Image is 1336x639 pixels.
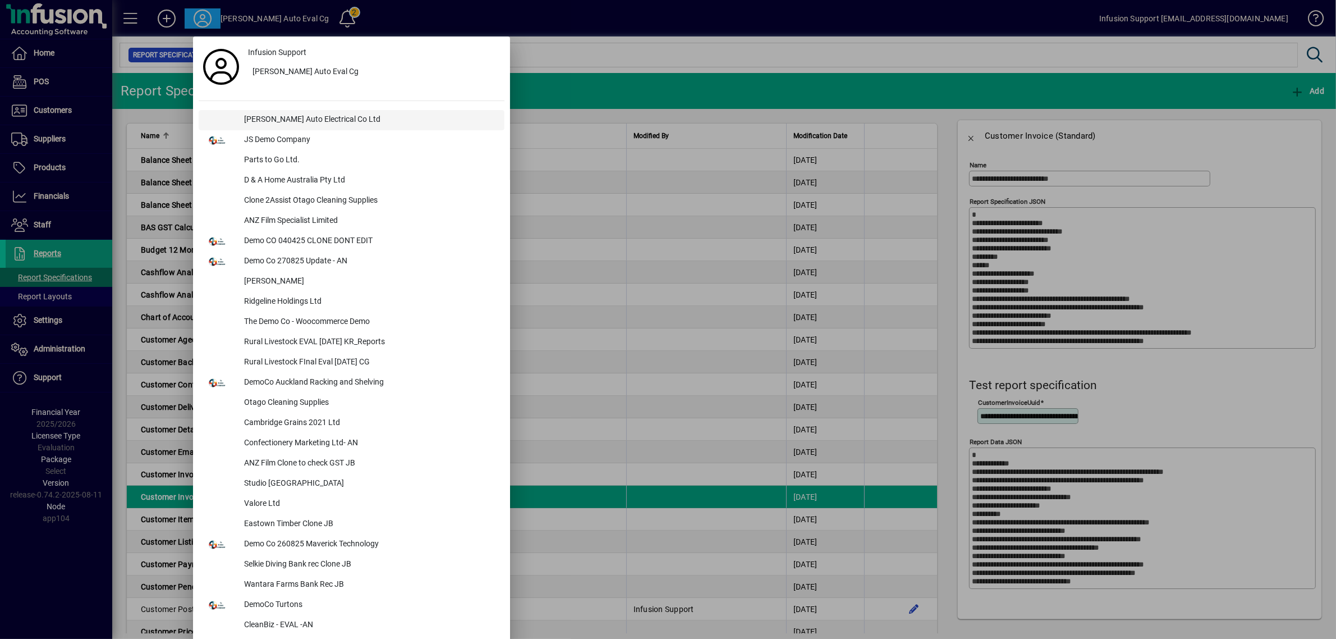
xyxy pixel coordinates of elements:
[199,57,244,77] a: Profile
[199,191,504,211] button: Clone 2Assist Otago Cleaning Supplies
[199,171,504,191] button: D & A Home Australia Pty Ltd
[199,292,504,312] button: Ridgeline Holdings Ltd
[199,454,504,474] button: ANZ Film Clone to check GST JB
[235,433,504,454] div: Confectionery Marketing Ltd- AN
[199,252,504,272] button: Demo Co 270825 Update - AN
[199,353,504,373] button: Rural Livestock FInal Eval [DATE] CG
[199,332,504,353] button: Rural Livestock EVAL [DATE] KR_Reports
[235,575,504,595] div: Wantara Farms Bank Rec JB
[235,595,504,615] div: DemoCo Turtons
[235,535,504,555] div: Demo Co 260825 Maverick Technology
[199,474,504,494] button: Studio [GEOGRAPHIC_DATA]
[235,494,504,514] div: Valore Ltd
[244,42,504,62] a: Infusion Support
[235,231,504,252] div: Demo CO 040425 CLONE DONT EDIT
[199,413,504,433] button: Cambridge Grains 2021 Ltd
[248,47,306,58] span: Infusion Support
[235,353,504,373] div: Rural Livestock FInal Eval [DATE] CG
[199,575,504,595] button: Wantara Farms Bank Rec JB
[235,514,504,535] div: Eastown Timber Clone JB
[235,130,504,150] div: JS Demo Company
[235,555,504,575] div: Selkie Diving Bank rec Clone JB
[199,393,504,413] button: Otago Cleaning Supplies
[235,110,504,130] div: [PERSON_NAME] Auto Electrical Co Ltd
[235,454,504,474] div: ANZ Film Clone to check GST JB
[235,252,504,272] div: Demo Co 270825 Update - AN
[199,110,504,130] button: [PERSON_NAME] Auto Electrical Co Ltd
[235,413,504,433] div: Cambridge Grains 2021 Ltd
[235,150,504,171] div: Parts to Go Ltd.
[199,494,504,514] button: Valore Ltd
[199,555,504,575] button: Selkie Diving Bank rec Clone JB
[199,373,504,393] button: DemoCo Auckland Racking and Shelving
[235,474,504,494] div: Studio [GEOGRAPHIC_DATA]
[235,312,504,332] div: The Demo Co - Woocommerce Demo
[235,191,504,211] div: Clone 2Assist Otago Cleaning Supplies
[235,272,504,292] div: [PERSON_NAME]
[199,312,504,332] button: The Demo Co - Woocommerce Demo
[235,373,504,393] div: DemoCo Auckland Racking and Shelving
[199,231,504,252] button: Demo CO 040425 CLONE DONT EDIT
[235,332,504,353] div: Rural Livestock EVAL [DATE] KR_Reports
[244,62,504,83] button: [PERSON_NAME] Auto Eval Cg
[199,150,504,171] button: Parts to Go Ltd.
[235,615,504,636] div: CleanBiz - EVAL -AN
[199,514,504,535] button: Eastown Timber Clone JB
[235,292,504,312] div: Ridgeline Holdings Ltd
[199,535,504,555] button: Demo Co 260825 Maverick Technology
[199,595,504,615] button: DemoCo Turtons
[235,211,504,231] div: ANZ Film Specialist Limited
[235,171,504,191] div: D & A Home Australia Pty Ltd
[199,615,504,636] button: CleanBiz - EVAL -AN
[235,393,504,413] div: Otago Cleaning Supplies
[199,433,504,454] button: Confectionery Marketing Ltd- AN
[199,211,504,231] button: ANZ Film Specialist Limited
[199,130,504,150] button: JS Demo Company
[199,272,504,292] button: [PERSON_NAME]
